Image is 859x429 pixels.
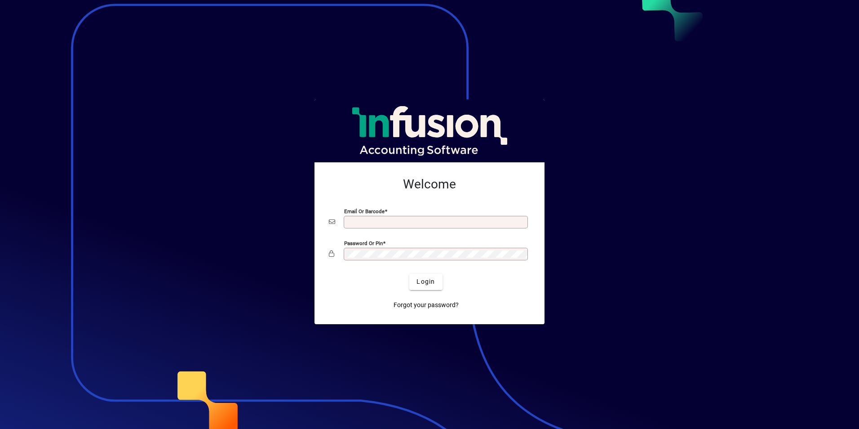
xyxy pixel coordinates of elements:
mat-label: Email or Barcode [344,208,385,214]
button: Login [409,274,442,290]
h2: Welcome [329,177,530,192]
a: Forgot your password? [390,297,462,313]
span: Login [416,277,435,286]
mat-label: Password or Pin [344,240,383,246]
span: Forgot your password? [394,300,459,310]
